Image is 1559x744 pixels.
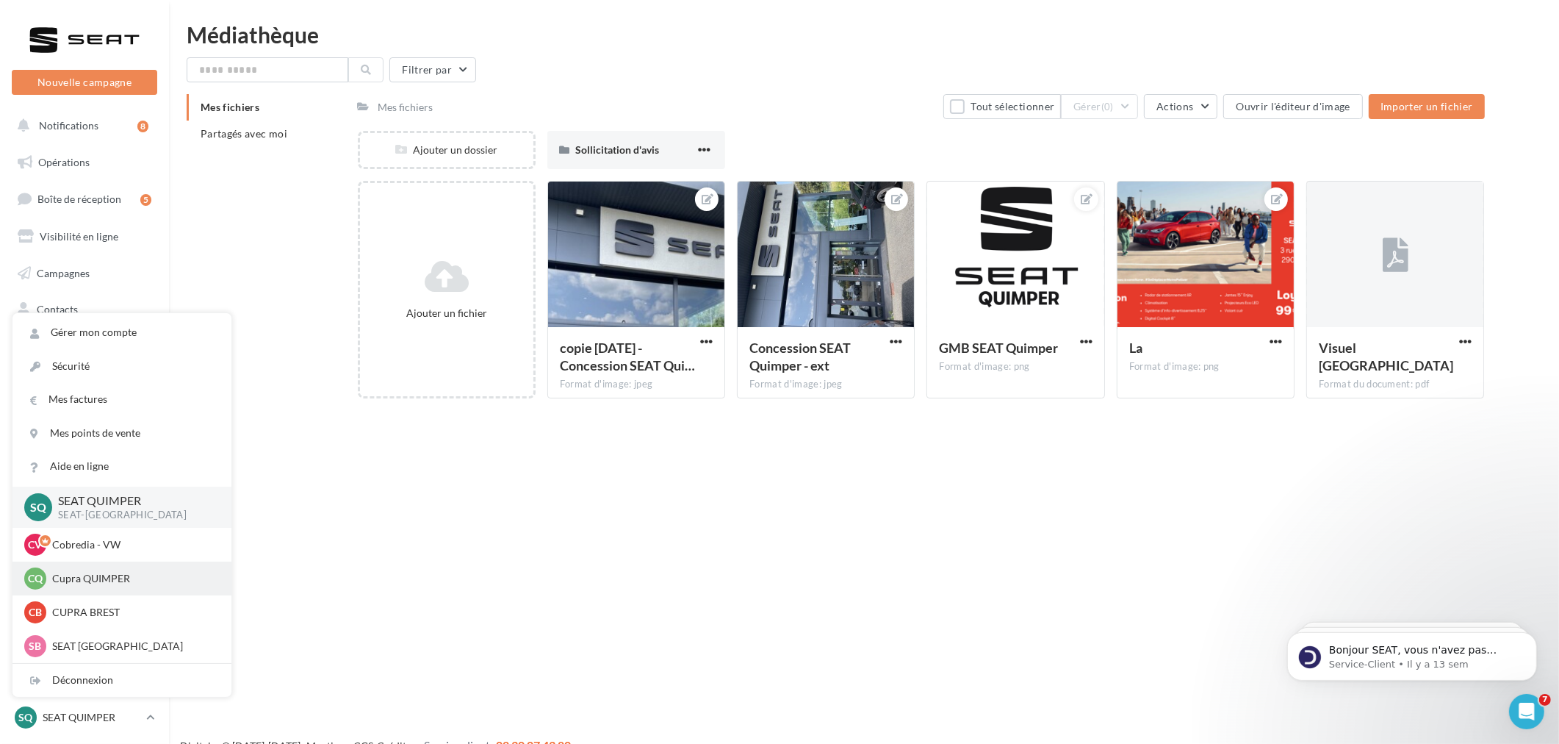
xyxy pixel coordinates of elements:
[9,331,160,362] a: Médiathèque
[1144,94,1217,119] button: Actions
[560,378,713,391] div: Format d'image: jpeg
[29,605,42,620] span: CB
[39,119,98,132] span: Notifications
[43,710,140,725] p: SEAT QUIMPER
[201,101,259,113] span: Mes fichiers
[29,537,43,552] span: CV
[12,450,231,483] a: Aide en ligne
[378,100,433,115] div: Mes fichiers
[1265,601,1559,704] iframe: Intercom notifications message
[28,571,43,586] span: CQ
[12,316,231,349] a: Gérer mon compte
[1380,100,1473,112] span: Importer un fichier
[560,340,695,373] span: copie 08-07-2025 - Concession SEAT Quimper - ext
[12,383,231,416] a: Mes factures
[9,453,160,496] a: Campagnes DataOnDemand
[939,360,1092,373] div: Format d'image: png
[140,194,151,206] div: 5
[19,710,33,725] span: SQ
[187,24,1541,46] div: Médiathèque
[1101,101,1114,112] span: (0)
[749,340,851,373] span: Concession SEAT Quimper - ext
[389,57,476,82] button: Filtrer par
[9,294,160,325] a: Contacts
[749,378,902,391] div: Format d'image: jpeg
[9,183,160,215] a: Boîte de réception5
[1061,94,1138,119] button: Gérer(0)
[360,143,533,157] div: Ajouter un dossier
[12,664,231,697] div: Déconnexion
[12,704,157,732] a: SQ SEAT QUIMPER
[29,639,42,654] span: SB
[9,404,160,447] a: PLV et print personnalisable
[1319,340,1453,373] span: Visuel place UJAP
[1129,360,1282,373] div: Format d'image: png
[37,303,78,315] span: Contacts
[1319,378,1472,391] div: Format du document: pdf
[12,70,157,95] button: Nouvelle campagne
[52,571,214,586] p: Cupra QUIMPER
[52,537,214,552] p: Cobredia - VW
[58,509,208,522] p: SEAT-[GEOGRAPHIC_DATA]
[1509,694,1544,729] iframe: Intercom live chat
[9,147,160,178] a: Opérations
[37,266,90,279] span: Campagnes
[1129,340,1142,356] span: La
[1539,694,1551,706] span: 7
[575,143,659,156] span: Sollicitation d'avis
[9,368,160,398] a: Calendrier
[939,340,1058,356] span: GMB SEAT Quimper
[64,43,249,157] span: Bonjour SEAT, vous n'avez pas encore souscrit au module Marketing Direct ? Pour cela, c'est simpl...
[30,498,46,515] span: SQ
[9,258,160,289] a: Campagnes
[9,221,160,252] a: Visibilité en ligne
[12,417,231,450] a: Mes points de vente
[52,605,214,620] p: CUPRA BREST
[1223,94,1362,119] button: Ouvrir l'éditeur d'image
[38,156,90,168] span: Opérations
[37,193,121,205] span: Boîte de réception
[943,94,1061,119] button: Tout sélectionner
[1369,94,1485,119] button: Importer un fichier
[40,230,118,243] span: Visibilité en ligne
[366,306,528,321] div: Ajouter un fichier
[137,121,148,132] div: 8
[201,127,287,140] span: Partagés avec moi
[9,110,154,141] button: Notifications 8
[64,57,253,70] p: Message from Service-Client, sent Il y a 13 sem
[52,639,214,654] p: SEAT [GEOGRAPHIC_DATA]
[1156,100,1193,112] span: Actions
[58,493,208,509] p: SEAT QUIMPER
[12,350,231,383] a: Sécurité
